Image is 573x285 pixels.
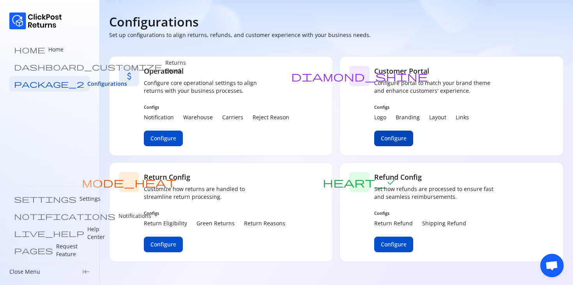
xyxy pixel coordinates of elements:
a: settings Settings [9,191,90,207]
p: Green Returns [196,220,235,227]
p: Settings [80,195,101,203]
p: Links [456,113,469,121]
p: Configure core operational settings to align returns with your business processes. [144,79,269,95]
p: Branding [396,113,420,121]
a: home Home [9,42,90,57]
p: Customize how returns are handled to streamline return processing. [144,185,269,201]
div: Close Menukeyboard_tab_rtl [9,268,90,276]
h5: Refund Config [374,172,499,182]
a: package_2 Configurations [9,76,90,92]
span: pages [14,246,53,254]
span: mode_heat [82,177,177,188]
span: home [14,46,45,53]
a: notifications Notifications [9,208,90,224]
p: Logo [374,113,386,121]
p: Set up configurations to align returns, refunds, and customer experience with your business needs. [109,31,371,39]
h5: Customer Portal [374,66,499,76]
a: dashboard_customize Returns Board [9,59,90,74]
p: Close Menu [9,268,40,276]
span: package_2 [14,80,84,88]
p: Returns Board [165,59,186,74]
span: notifications [14,212,115,220]
p: Return Refund [374,220,413,227]
a: pages Request Feature [9,243,90,258]
span: attach_money [124,71,134,81]
h4: Configurations [109,14,199,30]
p: Carriers [222,113,243,121]
span: Configs [144,210,285,216]
button: Configure [144,131,183,146]
span: Configure [150,241,176,248]
p: Warehouse [183,113,213,121]
p: Configure portal to match your brand theme and enhance customers' experience. [374,79,499,95]
p: Shipping Refund [422,220,466,227]
span: dashboard_customize [14,63,162,71]
span: keyboard_tab_rtl [82,268,90,276]
span: Configure [381,135,407,142]
button: Configure [374,237,413,252]
p: Set how refunds are processed to ensure fast and seamless reimbursements. [374,185,499,201]
p: Return Eligibility [144,220,187,227]
span: Configs [374,210,499,216]
span: Configs [374,104,499,110]
p: Layout [429,113,446,121]
p: Notifications [118,212,151,220]
h5: Return Config [144,172,285,182]
button: Configure [374,131,413,146]
span: heart_check [323,177,396,188]
h5: Operational [144,66,289,76]
span: Configurations [87,80,127,88]
a: live_help Help Center [9,225,90,241]
button: Configure [144,237,183,252]
p: Help Center [87,225,105,241]
p: Notification [144,113,174,121]
img: Logo [9,12,62,29]
p: Home [48,46,64,53]
p: Return Reasons [244,220,285,227]
span: Configs [144,104,289,110]
span: live_help [14,229,84,237]
p: Request Feature [56,243,85,258]
span: Configure [150,135,176,142]
div: Open chat [540,254,564,277]
span: settings [14,195,76,203]
p: Reject Reason [253,113,289,121]
span: diamond_shine [291,71,428,81]
span: Configure [381,241,407,248]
